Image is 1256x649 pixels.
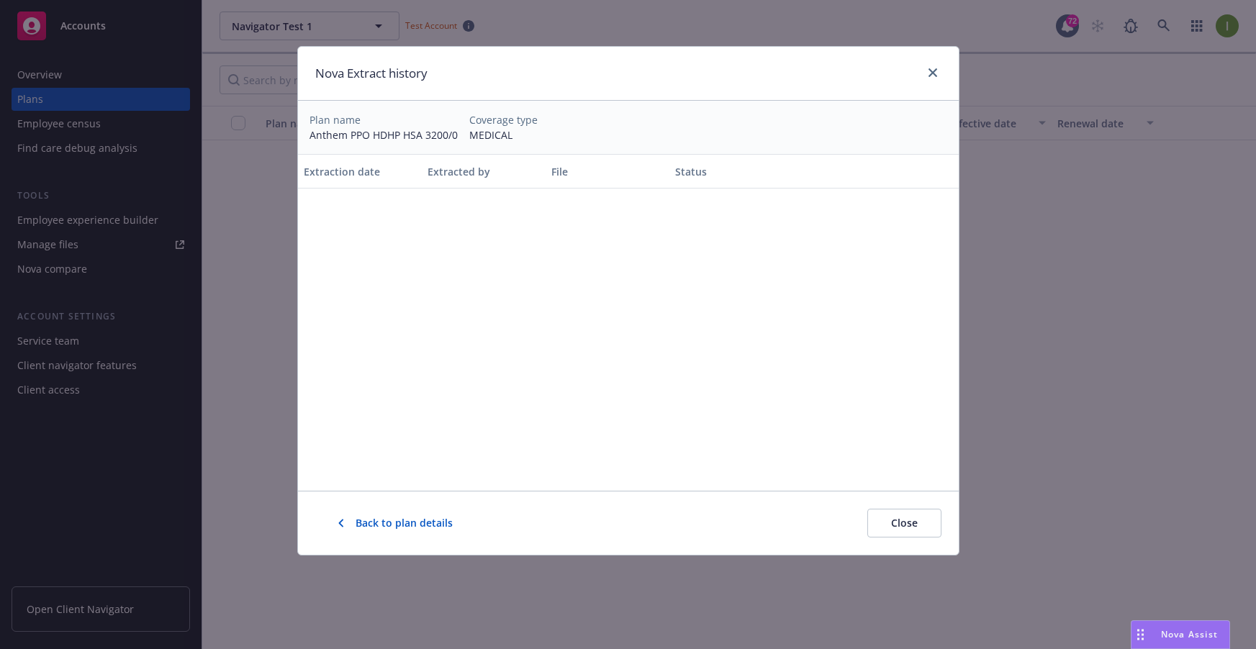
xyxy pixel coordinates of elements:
[422,154,546,189] button: Extracted by
[298,154,422,189] button: Extraction date
[551,164,664,179] div: File
[310,127,458,142] div: Anthem PPO HDHP HSA 3200/0
[546,154,669,189] button: File
[924,64,941,81] a: close
[1161,628,1218,640] span: Nova Assist
[356,516,453,530] span: Back to plan details
[1131,620,1230,649] button: Nova Assist
[428,164,540,179] div: Extracted by
[675,164,829,179] div: Status
[1131,621,1149,648] div: Drag to move
[304,164,416,179] div: Extraction date
[315,509,476,537] button: Back to plan details
[310,112,458,127] div: Plan name
[469,112,538,127] div: Coverage type
[669,154,835,189] button: Status
[315,64,428,83] h1: Nova Extract history
[867,509,941,537] button: Close
[469,127,538,142] div: MEDICAL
